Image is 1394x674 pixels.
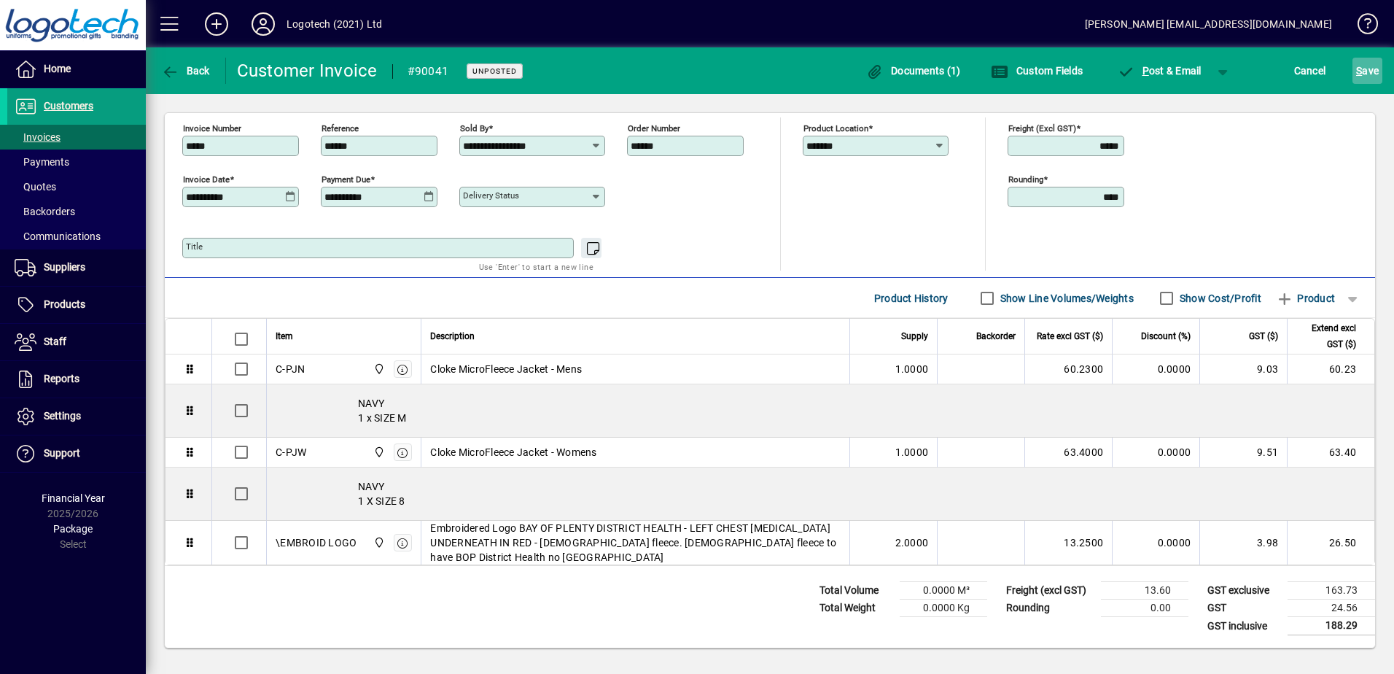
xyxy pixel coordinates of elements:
span: Quotes [15,181,56,193]
td: 0.0000 Kg [900,600,987,617]
span: Discount (%) [1141,328,1191,344]
span: Products [44,298,85,310]
button: Product History [868,285,954,311]
span: Back [161,65,210,77]
td: 163.73 [1288,582,1375,600]
span: Financial Year [42,492,105,504]
span: Custom Fields [991,65,1083,77]
td: 60.23 [1287,355,1374,384]
button: Cancel [1290,58,1330,84]
div: NAVY 1 X SIZE 8 [267,468,1374,520]
mat-label: Payment due [322,174,370,185]
a: Communications [7,224,146,249]
span: Payments [15,156,69,168]
app-page-header-button: Back [146,58,226,84]
div: 60.2300 [1034,362,1103,376]
span: Product History [874,287,949,310]
td: 13.60 [1101,582,1188,600]
span: Reports [44,373,79,384]
span: 1.0000 [895,445,929,460]
span: 2.0000 [895,535,929,550]
button: Custom Fields [987,58,1086,84]
td: Total Weight [812,600,900,617]
span: Extend excl GST ($) [1296,320,1356,352]
div: \EMBROID LOGO [276,535,357,550]
td: 188.29 [1288,617,1375,635]
td: Rounding [999,600,1101,617]
span: Backorder [976,328,1016,344]
span: Central [370,535,386,551]
span: Backorders [15,206,75,217]
mat-label: Sold by [460,123,488,133]
td: GST [1200,600,1288,617]
a: Reports [7,361,146,398]
td: GST exclusive [1200,582,1288,600]
span: ave [1356,59,1379,82]
a: Payments [7,150,146,174]
div: Customer Invoice [237,59,378,82]
span: Embroidered Logo BAY OF PLENTY DISTRICT HEALTH - LEFT CHEST [MEDICAL_DATA] UNDERNEATH IN RED - [D... [430,521,841,565]
span: Invoices [15,131,61,143]
a: Knowledge Base [1347,3,1376,50]
mat-label: Order number [628,123,680,133]
span: ost & Email [1117,65,1202,77]
td: Freight (excl GST) [999,582,1101,600]
span: Package [53,523,93,535]
span: Settings [44,410,81,422]
td: Total Volume [812,582,900,600]
button: Profile [240,11,287,37]
td: GST inclusive [1200,617,1288,635]
span: Communications [15,231,101,242]
span: Home [44,63,71,74]
td: 9.51 [1199,438,1287,468]
a: Quotes [7,174,146,199]
span: GST ($) [1249,328,1278,344]
button: Product [1269,285,1342,311]
span: Item [276,328,293,344]
button: Documents (1) [863,58,965,84]
label: Show Line Volumes/Weights [997,291,1134,306]
mat-label: Delivery status [463,190,519,201]
mat-label: Title [186,241,203,252]
td: 0.0000 M³ [900,582,987,600]
mat-label: Freight (excl GST) [1008,123,1076,133]
span: Unposted [472,66,517,76]
button: Save [1352,58,1382,84]
td: 3.98 [1199,521,1287,565]
span: Supply [901,328,928,344]
span: Central [370,361,386,377]
span: Rate excl GST ($) [1037,328,1103,344]
span: Product [1276,287,1335,310]
span: Description [430,328,475,344]
span: Cloke MicroFleece Jacket - Womens [430,445,596,460]
mat-label: Invoice date [183,174,230,185]
div: [PERSON_NAME] [EMAIL_ADDRESS][DOMAIN_NAME] [1085,12,1332,36]
span: S [1356,65,1362,77]
span: Customers [44,100,93,112]
a: Home [7,51,146,88]
span: Cloke MicroFleece Jacket - Mens [430,362,582,376]
a: Backorders [7,199,146,224]
a: Invoices [7,125,146,150]
mat-hint: Use 'Enter' to start a new line [479,258,593,275]
button: Post & Email [1110,58,1209,84]
td: 0.0000 [1112,355,1199,384]
div: C-PJW [276,445,306,460]
span: Documents (1) [866,65,961,77]
td: 26.50 [1287,521,1374,565]
span: Support [44,447,80,459]
div: C-PJN [276,362,305,376]
button: Back [157,58,214,84]
td: 63.40 [1287,438,1374,468]
a: Staff [7,324,146,360]
div: #90041 [408,60,449,83]
span: Central [370,444,386,460]
td: 0.0000 [1112,521,1199,565]
label: Show Cost/Profit [1177,291,1261,306]
button: Add [193,11,240,37]
td: 24.56 [1288,600,1375,617]
span: 1.0000 [895,362,929,376]
a: Support [7,435,146,472]
span: Suppliers [44,261,85,273]
div: Logotech (2021) Ltd [287,12,382,36]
